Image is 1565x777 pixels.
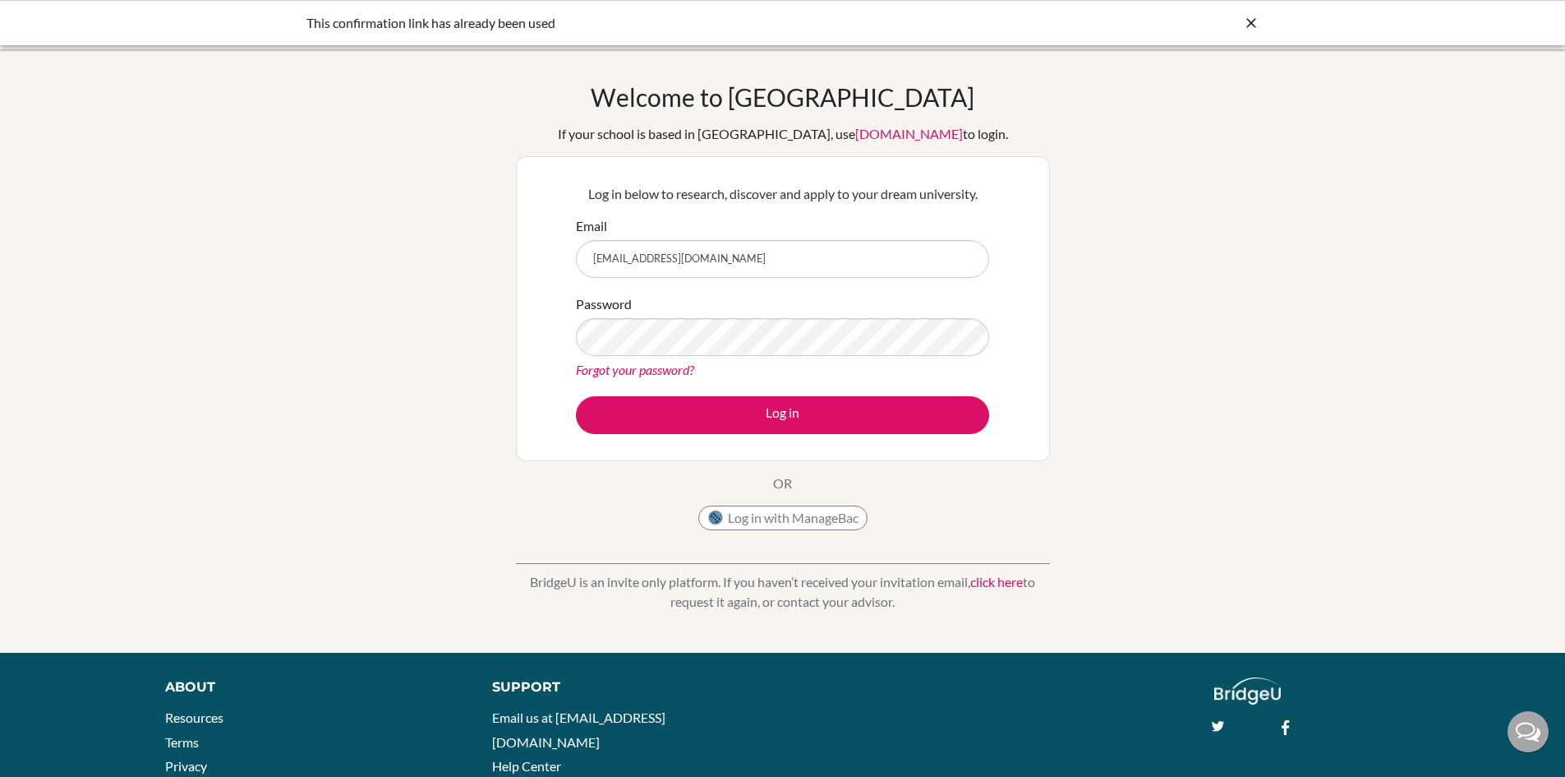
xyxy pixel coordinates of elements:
[970,574,1023,590] a: click here
[1214,678,1281,705] img: logo_white@2x-f4f0deed5e89b7ecb1c2cc34c3e3d731f90f0f143d5ea2071677605dd97b5244.png
[576,396,989,434] button: Log in
[516,572,1050,612] p: BridgeU is an invite only platform. If you haven’t received your invitation email, to request it ...
[165,710,223,725] a: Resources
[165,758,207,774] a: Privacy
[576,294,632,314] label: Password
[306,13,1013,33] div: This confirmation link has already been used
[492,758,561,774] a: Help Center
[37,12,71,26] span: Help
[698,506,868,530] button: Log in with ManageBac
[576,216,607,236] label: Email
[165,734,199,750] a: Terms
[576,362,694,377] a: Forgot your password?
[773,474,792,493] p: OR
[855,126,963,141] a: [DOMAIN_NAME]
[591,82,974,112] h1: Welcome to [GEOGRAPHIC_DATA]
[492,678,763,697] div: Support
[492,710,665,750] a: Email us at [EMAIL_ADDRESS][DOMAIN_NAME]
[165,678,455,697] div: About
[576,184,989,204] p: Log in below to research, discover and apply to your dream university.
[558,124,1008,144] div: If your school is based in [GEOGRAPHIC_DATA], use to login.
